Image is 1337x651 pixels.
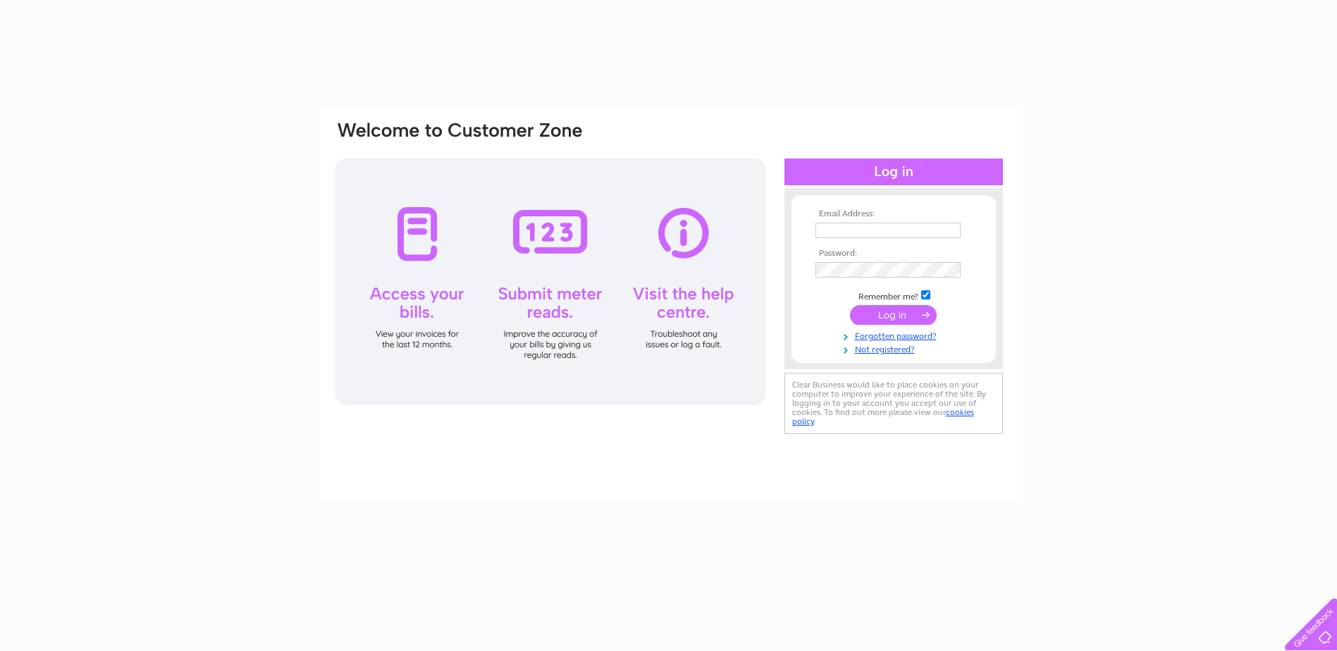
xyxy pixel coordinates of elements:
[792,407,974,426] a: cookies policy
[812,249,975,259] th: Password:
[815,328,975,342] a: Forgotten password?
[815,342,975,355] a: Not registered?
[812,288,975,302] td: Remember me?
[784,373,1003,434] div: Clear Business would like to place cookies on your computer to improve your experience of the sit...
[850,305,937,325] input: Submit
[812,209,975,219] th: Email Address:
